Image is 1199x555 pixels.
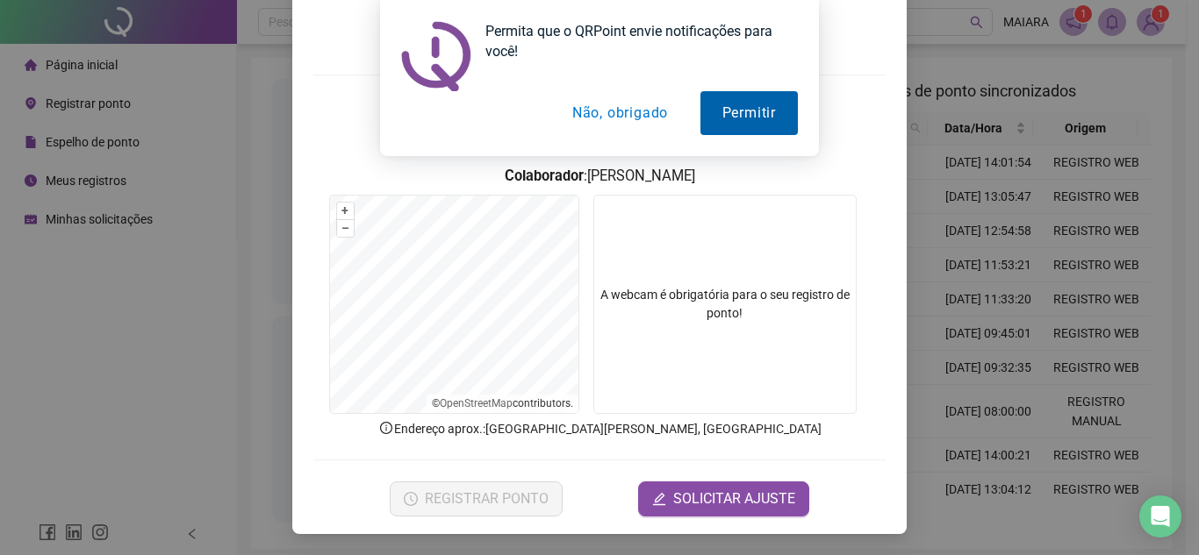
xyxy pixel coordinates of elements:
[390,481,563,516] button: REGISTRAR PONTO
[313,419,886,438] p: Endereço aprox. : [GEOGRAPHIC_DATA][PERSON_NAME], [GEOGRAPHIC_DATA]
[700,91,798,135] button: Permitir
[313,165,886,188] h3: : [PERSON_NAME]
[471,21,798,61] div: Permita que o QRPoint envie notificações para você!
[652,492,666,506] span: edit
[337,203,354,219] button: +
[673,488,795,509] span: SOLICITAR AJUSTE
[440,397,513,409] a: OpenStreetMap
[638,481,809,516] button: editSOLICITAR AJUSTE
[432,397,573,409] li: © contributors.
[505,167,584,184] strong: Colaborador
[378,420,394,436] span: info-circle
[401,21,471,91] img: notification icon
[337,220,354,237] button: –
[1139,495,1181,537] div: Open Intercom Messenger
[550,91,690,135] button: Não, obrigado
[593,195,857,414] div: A webcam é obrigatória para o seu registro de ponto!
